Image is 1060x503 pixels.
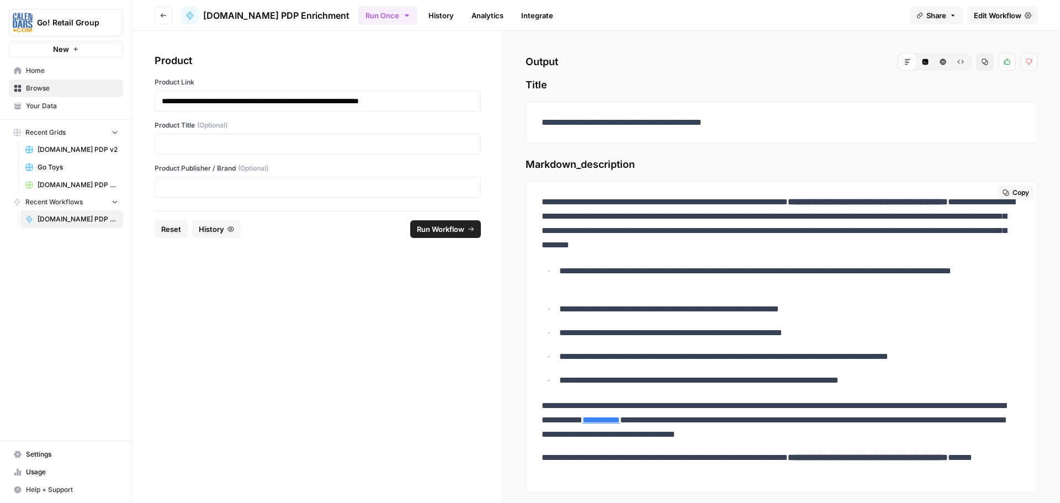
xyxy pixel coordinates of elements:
[25,128,66,137] span: Recent Grids
[155,77,481,87] label: Product Link
[155,120,481,130] label: Product Title
[967,7,1038,24] a: Edit Workflow
[417,224,464,235] span: Run Workflow
[20,210,123,228] a: [DOMAIN_NAME] PDP Enrichment
[9,9,123,36] button: Workspace: Go! Retail Group
[9,97,123,115] a: Your Data
[53,44,69,55] span: New
[410,220,481,238] button: Run Workflow
[9,446,123,463] a: Settings
[20,158,123,176] a: Go Toys
[25,197,83,207] span: Recent Workflows
[465,7,510,24] a: Analytics
[26,485,118,495] span: Help + Support
[9,41,123,57] button: New
[9,481,123,499] button: Help + Support
[998,186,1033,200] button: Copy
[358,6,417,25] button: Run Once
[20,176,123,194] a: [DOMAIN_NAME] PDP Enrichment Grid
[9,80,123,97] a: Browse
[20,141,123,158] a: [DOMAIN_NAME] PDP v2
[38,214,118,224] span: [DOMAIN_NAME] PDP Enrichment
[181,7,349,24] a: [DOMAIN_NAME] PDP Enrichment
[26,101,118,111] span: Your Data
[26,467,118,477] span: Usage
[9,463,123,481] a: Usage
[38,162,118,172] span: Go Toys
[526,157,1038,172] span: Markdown_description
[422,7,460,24] a: History
[526,77,1038,93] span: Title
[926,10,946,21] span: Share
[13,13,33,33] img: Go! Retail Group Logo
[155,163,481,173] label: Product Publisher / Brand
[38,180,118,190] span: [DOMAIN_NAME] PDP Enrichment Grid
[910,7,963,24] button: Share
[161,224,181,235] span: Reset
[526,53,1038,71] h2: Output
[37,17,104,28] span: Go! Retail Group
[155,220,188,238] button: Reset
[9,194,123,210] button: Recent Workflows
[1013,188,1029,198] span: Copy
[192,220,241,238] button: History
[515,7,560,24] a: Integrate
[155,53,481,68] div: Product
[26,83,118,93] span: Browse
[26,449,118,459] span: Settings
[26,66,118,76] span: Home
[9,62,123,80] a: Home
[974,10,1021,21] span: Edit Workflow
[203,9,349,22] span: [DOMAIN_NAME] PDP Enrichment
[9,124,123,141] button: Recent Grids
[238,163,268,173] span: (Optional)
[197,120,227,130] span: (Optional)
[38,145,118,155] span: [DOMAIN_NAME] PDP v2
[199,224,224,235] span: History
